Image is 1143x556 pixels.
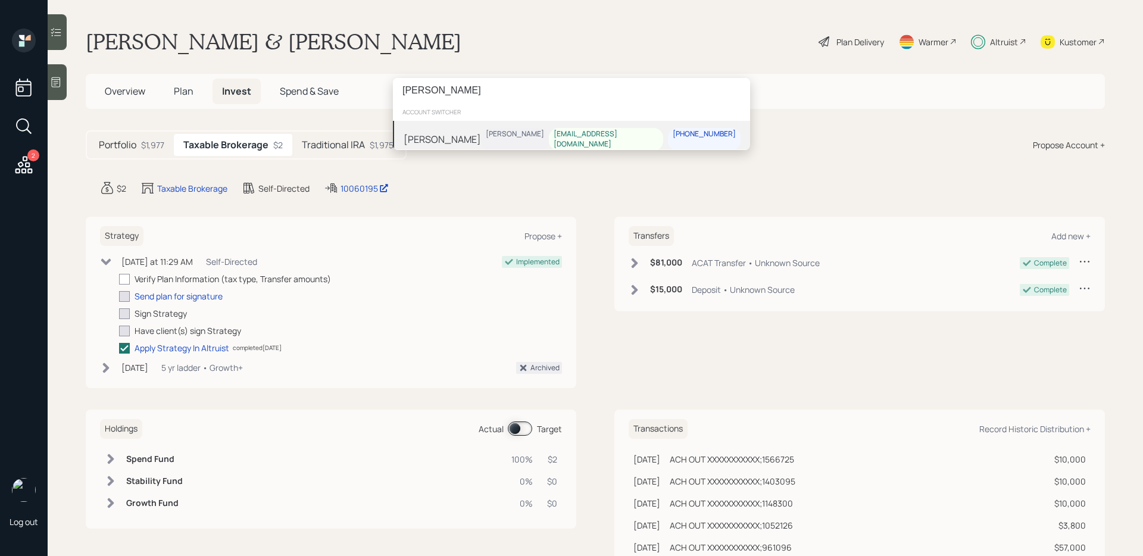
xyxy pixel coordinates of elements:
div: [EMAIL_ADDRESS][DOMAIN_NAME] [554,129,658,149]
div: [PHONE_NUMBER] [673,129,736,139]
div: [PERSON_NAME] [404,132,481,146]
div: [PERSON_NAME] [486,129,544,139]
input: Type a command or search… [393,78,750,103]
div: account switcher [393,103,750,121]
